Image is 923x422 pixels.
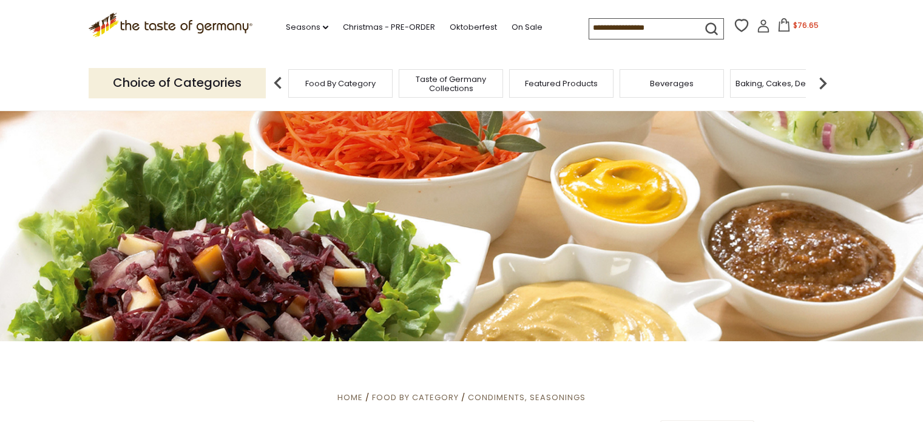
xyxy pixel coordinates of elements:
[525,79,598,88] a: Featured Products
[343,21,435,34] a: Christmas - PRE-ORDER
[735,79,830,88] a: Baking, Cakes, Desserts
[450,21,497,34] a: Oktoberfest
[337,392,363,403] a: Home
[650,79,694,88] a: Beverages
[266,71,290,95] img: previous arrow
[402,75,499,93] a: Taste of Germany Collections
[468,392,586,403] a: Condiments, Seasonings
[512,21,543,34] a: On Sale
[286,21,328,34] a: Seasons
[773,18,824,36] button: $76.65
[793,20,819,30] span: $76.65
[305,79,376,88] a: Food By Category
[89,68,266,98] p: Choice of Categories
[372,392,459,403] a: Food By Category
[811,71,835,95] img: next arrow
